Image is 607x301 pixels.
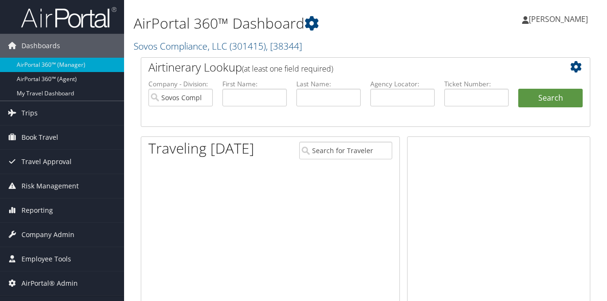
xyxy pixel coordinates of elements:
[21,125,58,149] span: Book Travel
[134,13,443,33] h1: AirPortal 360™ Dashboard
[518,89,583,108] button: Search
[21,247,71,271] span: Employee Tools
[299,142,393,159] input: Search for Traveler
[21,198,53,222] span: Reporting
[21,174,79,198] span: Risk Management
[266,40,302,52] span: , [ 38344 ]
[148,59,545,75] h2: Airtinerary Lookup
[296,79,361,89] label: Last Name:
[21,101,38,125] span: Trips
[21,6,116,29] img: airportal-logo.png
[230,40,266,52] span: ( 301415 )
[21,271,78,295] span: AirPortal® Admin
[21,150,72,174] span: Travel Approval
[148,79,213,89] label: Company - Division:
[444,79,509,89] label: Ticket Number:
[148,138,254,158] h1: Traveling [DATE]
[21,34,60,58] span: Dashboards
[222,79,287,89] label: First Name:
[529,14,588,24] span: [PERSON_NAME]
[522,5,597,33] a: [PERSON_NAME]
[242,63,333,74] span: (at least one field required)
[134,40,302,52] a: Sovos Compliance, LLC
[21,223,74,247] span: Company Admin
[370,79,435,89] label: Agency Locator:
